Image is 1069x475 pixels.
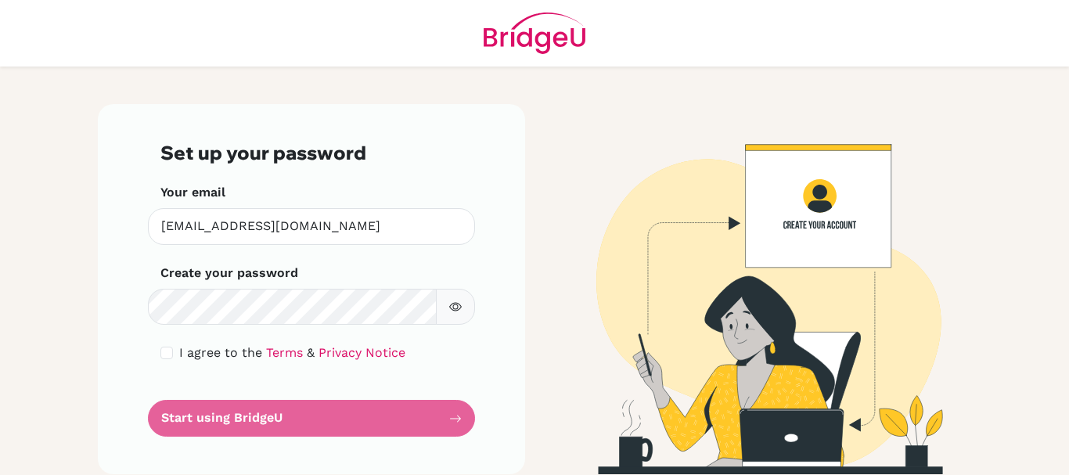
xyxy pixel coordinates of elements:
a: Terms [266,345,303,360]
label: Your email [160,183,225,202]
span: & [307,345,315,360]
h3: Set up your password [160,142,463,164]
span: I agree to the [179,345,262,360]
label: Create your password [160,264,298,282]
input: Insert your email* [148,208,475,245]
a: Privacy Notice [319,345,405,360]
